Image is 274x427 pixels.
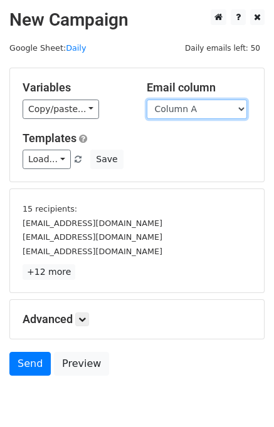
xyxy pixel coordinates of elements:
[23,264,75,280] a: +12 more
[23,150,71,169] a: Load...
[23,232,162,242] small: [EMAIL_ADDRESS][DOMAIN_NAME]
[9,9,265,31] h2: New Campaign
[181,43,265,53] a: Daily emails left: 50
[23,312,251,326] h5: Advanced
[90,150,123,169] button: Save
[23,81,128,95] h5: Variables
[23,100,99,119] a: Copy/paste...
[147,81,252,95] h5: Email column
[23,247,162,256] small: [EMAIL_ADDRESS][DOMAIN_NAME]
[23,131,76,145] a: Templates
[181,41,265,55] span: Daily emails left: 50
[9,352,51,376] a: Send
[23,219,162,228] small: [EMAIL_ADDRESS][DOMAIN_NAME]
[54,352,109,376] a: Preview
[9,43,86,53] small: Google Sheet:
[66,43,86,53] a: Daily
[23,204,77,213] small: 15 recipients:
